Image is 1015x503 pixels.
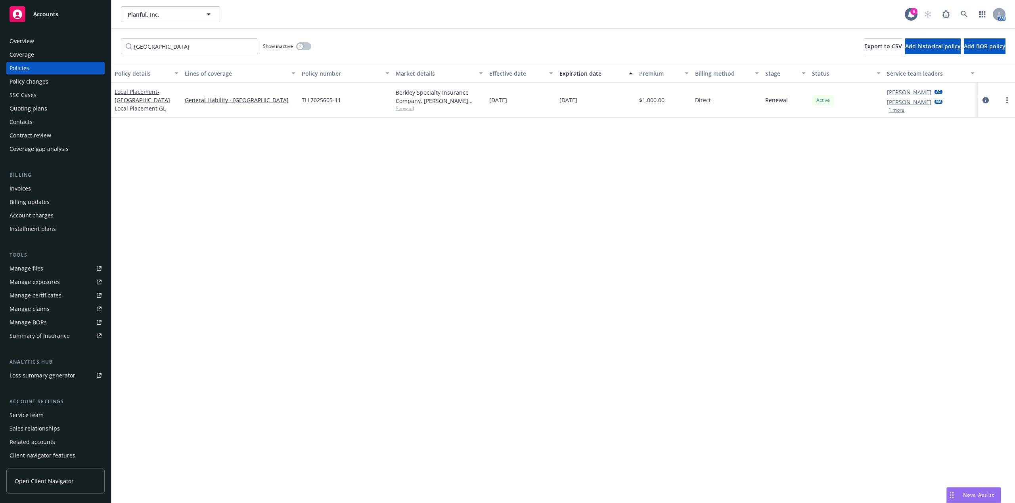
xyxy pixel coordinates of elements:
[6,316,105,329] a: Manage BORs
[556,64,636,83] button: Expiration date
[6,262,105,275] a: Manage files
[10,369,75,382] div: Loss summary generator
[963,492,994,498] span: Nova Assist
[889,108,904,112] button: 1 more
[6,303,105,315] a: Manage claims
[10,289,61,302] div: Manage certificates
[6,89,105,101] a: SSC Cases
[6,422,105,435] a: Sales relationships
[864,42,902,50] span: Export to CSV
[559,96,577,104] span: [DATE]
[10,116,33,128] div: Contacts
[6,330,105,342] a: Summary of insurance
[6,358,105,366] div: Analytics hub
[396,105,483,112] span: Show all
[6,449,105,462] a: Client navigator features
[10,196,50,208] div: Billing updates
[946,487,1001,503] button: Nova Assist
[121,6,220,22] button: Planful, Inc.
[884,64,977,83] button: Service team leaders
[956,6,972,22] a: Search
[812,69,872,78] div: Status
[765,69,797,78] div: Stage
[765,96,788,104] span: Renewal
[887,98,931,106] a: [PERSON_NAME]
[10,223,56,235] div: Installment plans
[947,488,957,503] div: Drag to move
[10,35,34,48] div: Overview
[887,69,965,78] div: Service team leaders
[6,129,105,142] a: Contract review
[128,10,196,19] span: Planful, Inc.
[10,143,69,155] div: Coverage gap analysis
[10,182,31,195] div: Invoices
[6,369,105,382] a: Loss summary generator
[964,42,1005,50] span: Add BOR policy
[10,449,75,462] div: Client navigator features
[10,62,29,74] div: Policies
[33,11,58,17] span: Accounts
[299,64,392,83] button: Policy number
[639,96,665,104] span: $1,000.00
[10,102,47,115] div: Quoting plans
[121,38,258,54] input: Filter by keyword...
[6,209,105,222] a: Account charges
[396,69,474,78] div: Market details
[964,38,1005,54] button: Add BOR policy
[10,330,70,342] div: Summary of insurance
[695,96,711,104] span: Direct
[486,64,556,83] button: Effective date
[887,88,931,96] a: [PERSON_NAME]
[263,43,293,50] span: Show inactive
[10,276,60,288] div: Manage exposures
[489,69,544,78] div: Effective date
[10,316,47,329] div: Manage BORs
[6,182,105,195] a: Invoices
[6,62,105,74] a: Policies
[910,8,917,15] div: 5
[864,38,902,54] button: Export to CSV
[111,64,182,83] button: Policy details
[10,75,48,88] div: Policy changes
[185,69,287,78] div: Lines of coverage
[975,6,990,22] a: Switch app
[115,88,170,112] a: Local Placement
[905,42,961,50] span: Add historical policy
[10,89,36,101] div: SSC Cases
[815,97,831,104] span: Active
[6,409,105,421] a: Service team
[10,409,44,421] div: Service team
[695,69,750,78] div: Billing method
[10,303,50,315] div: Manage claims
[115,88,170,112] span: - [GEOGRAPHIC_DATA] Local Placement GL
[6,102,105,115] a: Quoting plans
[6,75,105,88] a: Policy changes
[809,64,884,83] button: Status
[10,422,60,435] div: Sales relationships
[6,289,105,302] a: Manage certificates
[6,276,105,288] a: Manage exposures
[981,95,990,105] a: circleInformation
[639,69,680,78] div: Premium
[10,48,34,61] div: Coverage
[6,223,105,235] a: Installment plans
[6,196,105,208] a: Billing updates
[559,69,624,78] div: Expiration date
[6,398,105,406] div: Account settings
[396,88,483,105] div: Berkley Specialty Insurance Company, [PERSON_NAME] Corporation
[6,3,105,25] a: Accounts
[393,64,486,83] button: Market details
[6,251,105,259] div: Tools
[302,69,380,78] div: Policy number
[762,64,809,83] button: Stage
[185,96,295,104] a: General Liability - [GEOGRAPHIC_DATA]
[10,262,43,275] div: Manage files
[6,35,105,48] a: Overview
[10,129,51,142] div: Contract review
[692,64,762,83] button: Billing method
[920,6,936,22] a: Start snowing
[302,96,341,104] span: TLL7025605-11
[6,116,105,128] a: Contacts
[6,48,105,61] a: Coverage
